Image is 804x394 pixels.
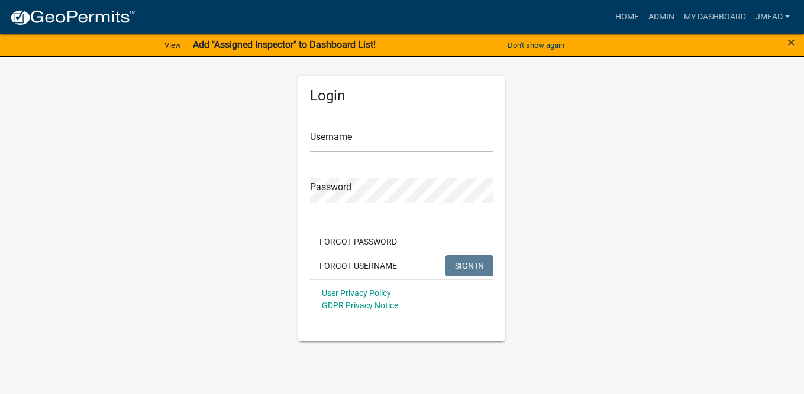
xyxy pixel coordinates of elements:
button: Forgot Username [310,255,406,276]
a: Home [611,6,644,28]
a: jmead [751,6,795,28]
strong: Add "Assigned Inspector" to Dashboard List! [193,39,376,50]
button: Close [787,35,795,50]
button: Forgot Password [310,231,406,252]
h5: Login [310,87,493,105]
a: GDPR Privacy Notice [322,301,398,310]
button: SIGN IN [445,255,493,276]
span: × [787,34,795,51]
a: My Dashboard [679,6,751,28]
a: View [160,35,186,55]
a: Admin [644,6,679,28]
a: User Privacy Policy [322,288,391,298]
button: Don't show again [503,35,569,55]
span: SIGN IN [455,261,484,270]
